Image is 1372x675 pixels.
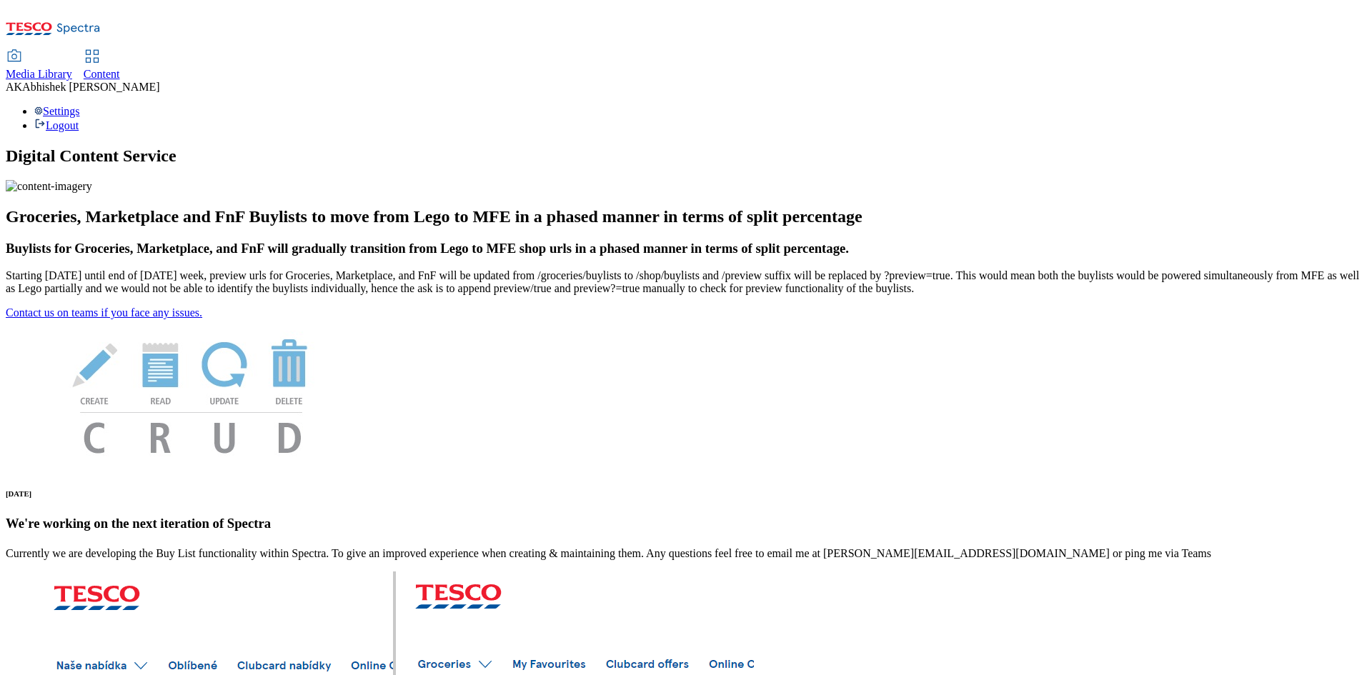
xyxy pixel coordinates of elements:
[6,489,1366,498] h6: [DATE]
[22,81,159,93] span: Abhishek [PERSON_NAME]
[84,68,120,80] span: Content
[6,180,92,193] img: content-imagery
[6,51,72,81] a: Media Library
[6,269,1366,295] p: Starting [DATE] until end of [DATE] week, preview urls for Groceries, Marketplace, and FnF will b...
[6,319,377,469] img: News Image
[6,68,72,80] span: Media Library
[6,516,1366,531] h3: We're working on the next iteration of Spectra
[84,51,120,81] a: Content
[6,146,1366,166] h1: Digital Content Service
[6,241,1366,256] h3: Buylists for Groceries, Marketplace, and FnF will gradually transition from Lego to MFE shop urls...
[34,119,79,131] a: Logout
[6,207,1366,226] h2: Groceries, Marketplace and FnF Buylists to move from Lego to MFE in a phased manner in terms of s...
[6,547,1366,560] p: Currently we are developing the Buy List functionality within Spectra. To give an improved experi...
[6,81,22,93] span: AK
[34,105,80,117] a: Settings
[6,306,202,319] a: Contact us on teams if you face any issues.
